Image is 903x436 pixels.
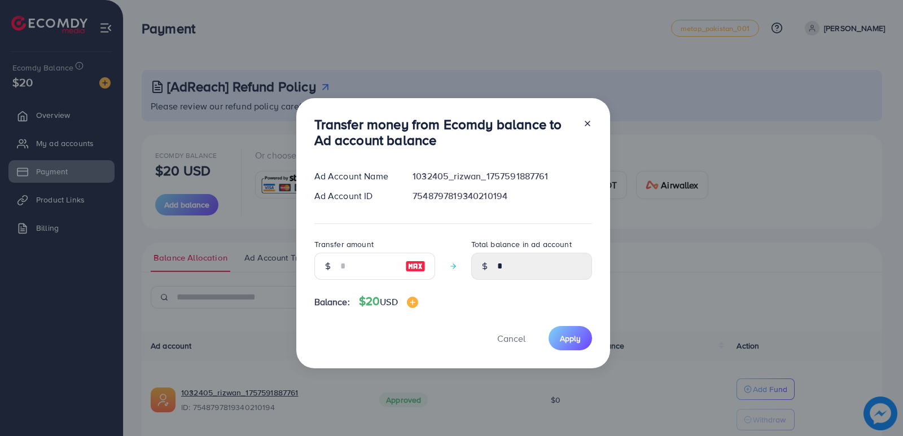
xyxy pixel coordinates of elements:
[407,297,418,308] img: image
[380,296,397,308] span: USD
[314,239,374,250] label: Transfer amount
[404,190,600,202] div: 7548797819340210194
[305,170,404,183] div: Ad Account Name
[497,332,525,345] span: Cancel
[404,170,600,183] div: 1032405_rizwan_1757591887761
[359,294,418,309] h4: $20
[314,296,350,309] span: Balance:
[549,326,592,350] button: Apply
[471,239,572,250] label: Total balance in ad account
[305,190,404,202] div: Ad Account ID
[483,326,540,350] button: Cancel
[560,333,581,344] span: Apply
[314,116,574,149] h3: Transfer money from Ecomdy balance to Ad account balance
[405,259,426,273] img: image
